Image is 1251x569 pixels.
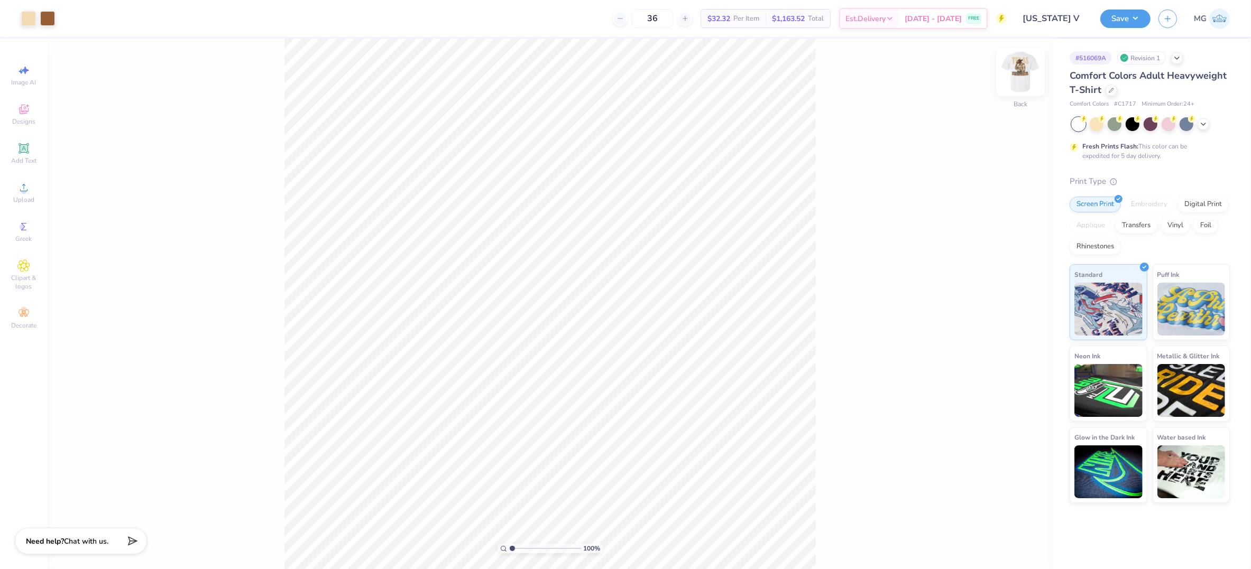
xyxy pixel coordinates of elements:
[1100,10,1151,28] button: Save
[16,235,32,243] span: Greek
[1074,432,1135,443] span: Glow in the Dark Ink
[1194,8,1230,29] a: MG
[1209,8,1230,29] img: Mary Grace
[1070,218,1112,234] div: Applique
[968,15,979,22] span: FREE
[1117,51,1166,64] div: Revision 1
[1070,175,1230,188] div: Print Type
[1070,197,1121,212] div: Screen Print
[1015,8,1092,29] input: Untitled Design
[584,544,601,553] span: 100 %
[1114,100,1136,109] span: # C1717
[1070,69,1227,96] span: Comfort Colors Adult Heavyweight T-Shirt
[26,536,64,546] strong: Need help?
[5,274,42,291] span: Clipart & logos
[1074,445,1143,498] img: Glow in the Dark Ink
[999,51,1042,93] img: Back
[1157,445,1226,498] img: Water based Ink
[1193,218,1218,234] div: Foil
[1074,269,1102,280] span: Standard
[11,156,36,165] span: Add Text
[1070,239,1121,255] div: Rhinestones
[772,13,805,24] span: $1,163.52
[1070,100,1109,109] span: Comfort Colors
[733,13,759,24] span: Per Item
[1194,13,1207,25] span: MG
[1082,142,1212,161] div: This color can be expedited for 5 day delivery.
[11,321,36,330] span: Decorate
[707,13,730,24] span: $32.32
[1157,364,1226,417] img: Metallic & Glitter Ink
[1115,218,1157,234] div: Transfers
[1074,350,1100,361] span: Neon Ink
[1157,269,1180,280] span: Puff Ink
[1157,283,1226,335] img: Puff Ink
[1157,432,1206,443] span: Water based Ink
[632,9,673,28] input: – –
[12,78,36,87] span: Image AI
[1124,197,1174,212] div: Embroidery
[13,195,34,204] span: Upload
[1082,142,1138,151] strong: Fresh Prints Flash:
[1178,197,1229,212] div: Digital Print
[1014,100,1027,109] div: Back
[1142,100,1194,109] span: Minimum Order: 24 +
[1074,364,1143,417] img: Neon Ink
[1161,218,1190,234] div: Vinyl
[64,536,108,546] span: Chat with us.
[808,13,824,24] span: Total
[905,13,962,24] span: [DATE] - [DATE]
[1074,283,1143,335] img: Standard
[12,117,35,126] span: Designs
[845,13,886,24] span: Est. Delivery
[1157,350,1220,361] span: Metallic & Glitter Ink
[1070,51,1112,64] div: # 516069A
